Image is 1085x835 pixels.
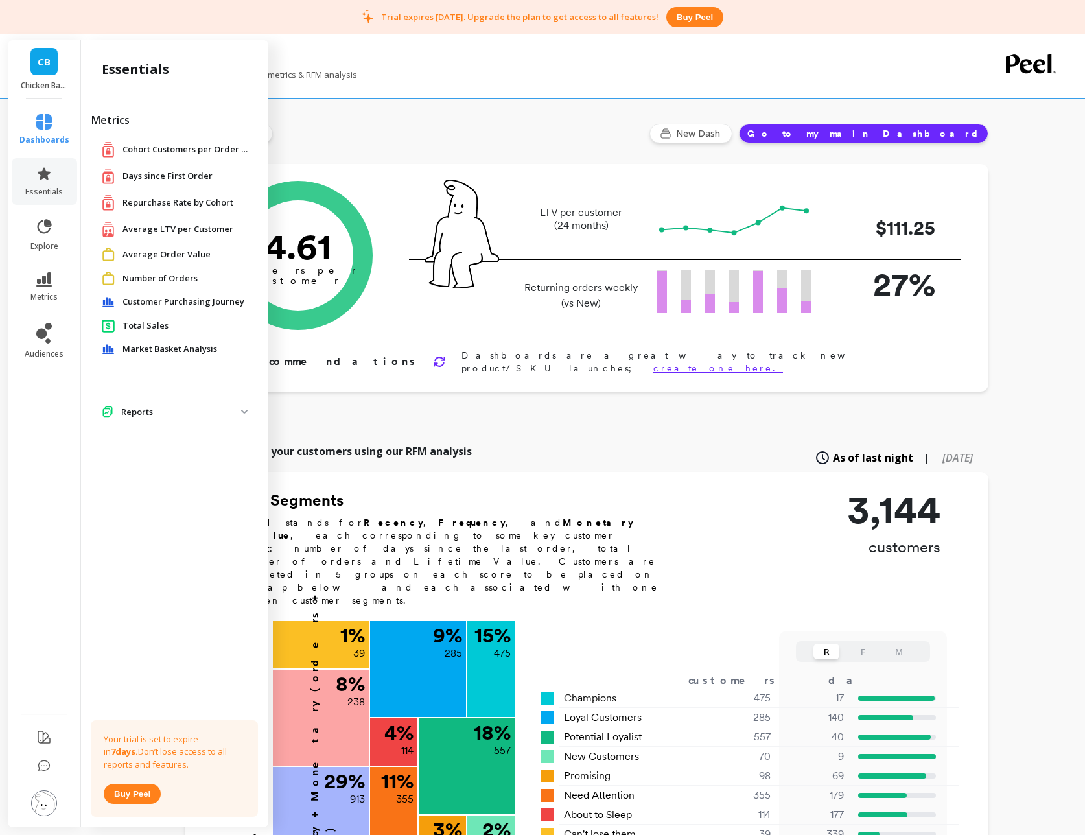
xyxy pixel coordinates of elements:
img: navigation item icon [102,141,115,158]
span: explore [30,241,58,252]
a: Repurchase Rate by Cohort [122,196,248,209]
p: 557 [494,743,511,759]
h2: RFM Segments [233,490,673,511]
img: navigation item icon [102,194,115,211]
p: 9 [787,749,844,764]
a: Customer Purchasing Journey [122,296,248,309]
span: Average Order Value [122,248,211,261]
p: 39 [353,646,365,661]
img: navigation item icon [102,344,115,355]
p: Returning orders weekly (vs New) [520,280,642,311]
div: 98 [694,768,787,784]
span: As of last night [833,450,913,465]
a: create one here. [653,363,783,373]
span: dashboards [19,135,69,145]
p: 69 [787,768,844,784]
button: Buy peel [666,7,723,27]
span: Number of Orders [122,272,198,285]
p: 17 [787,690,844,706]
p: RFM stands for , , and , each corresponding to some key customer trait: number of days since the ... [233,516,673,607]
span: Need Attention [564,788,635,803]
p: 140 [787,710,844,725]
p: 3,144 [847,490,940,529]
p: Trial expires [DATE]. Upgrade the plan to get access to all features! [381,11,659,23]
img: navigation item icon [102,248,115,261]
b: Recency [364,517,423,528]
span: Promising [564,768,611,784]
a: Average Order Value [122,248,248,261]
span: Champions [564,690,616,706]
span: Average LTV per Customer [122,223,233,236]
span: CB [38,54,51,69]
tspan: customer [257,275,340,287]
button: R [813,644,839,659]
p: 913 [350,792,365,807]
button: F [850,644,876,659]
span: About to Sleep [564,807,632,823]
p: 40 [787,729,844,745]
span: Potential Loyalist [564,729,642,745]
p: customers [847,537,940,558]
a: Days since First Order [122,170,248,183]
p: $111.25 [832,213,935,242]
div: 355 [694,788,787,803]
div: 70 [694,749,787,764]
p: 355 [396,792,414,807]
p: 475 [494,646,511,661]
span: metrics [30,292,58,302]
a: Number of Orders [122,272,248,285]
p: 238 [347,694,365,710]
p: 177 [787,807,844,823]
button: Buy peel [104,784,161,804]
div: 114 [694,807,787,823]
p: 1 % [340,625,365,646]
span: [DATE] [942,451,973,465]
p: 18 % [474,722,511,743]
img: navigation item icon [102,168,115,184]
span: Loyal Customers [564,710,642,725]
span: essentials [25,187,63,197]
p: 285 [445,646,462,661]
button: M [886,644,912,659]
img: navigation item icon [102,221,115,237]
strong: 7 days. [111,746,138,757]
img: navigation item icon [102,272,115,285]
button: New Dash [649,124,732,143]
div: customers [688,673,793,688]
div: 475 [694,690,787,706]
h2: Metrics [91,112,258,128]
a: Average LTV per Customer [122,223,248,236]
h2: essentials [102,60,169,78]
p: 8 % [336,674,365,694]
img: profile picture [31,790,57,816]
p: 4 % [384,722,414,743]
img: down caret icon [241,410,248,414]
span: New Dash [676,127,724,140]
text: 4.61 [265,225,331,268]
p: Reports [121,406,241,419]
a: Total Sales [122,320,248,333]
img: navigation item icon [102,319,115,333]
img: navigation item icon [102,297,115,307]
p: 179 [787,788,844,803]
span: | [924,450,929,465]
p: 11 % [381,771,414,792]
span: Customer Purchasing Journey [122,296,244,309]
b: Frequency [438,517,506,528]
img: navigation item icon [102,406,113,417]
p: 27% [832,260,935,309]
span: Total Sales [122,320,169,333]
span: audiences [25,349,64,359]
div: 285 [694,710,787,725]
span: Market Basket Analysis [122,343,217,356]
p: Dashboards are a great way to track new product/SKU launches; [461,349,947,375]
div: days [828,673,881,688]
tspan: orders per [239,265,357,276]
span: New Customers [564,749,639,764]
p: Your trial is set to expire in Don’t lose access to all reports and features. [104,733,245,771]
span: Cohort Customers per Order Count [122,143,252,156]
p: 15 % [474,625,511,646]
button: Go to my main Dashboard [739,124,988,143]
p: 114 [401,743,414,759]
img: pal seatted on line [425,180,499,288]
